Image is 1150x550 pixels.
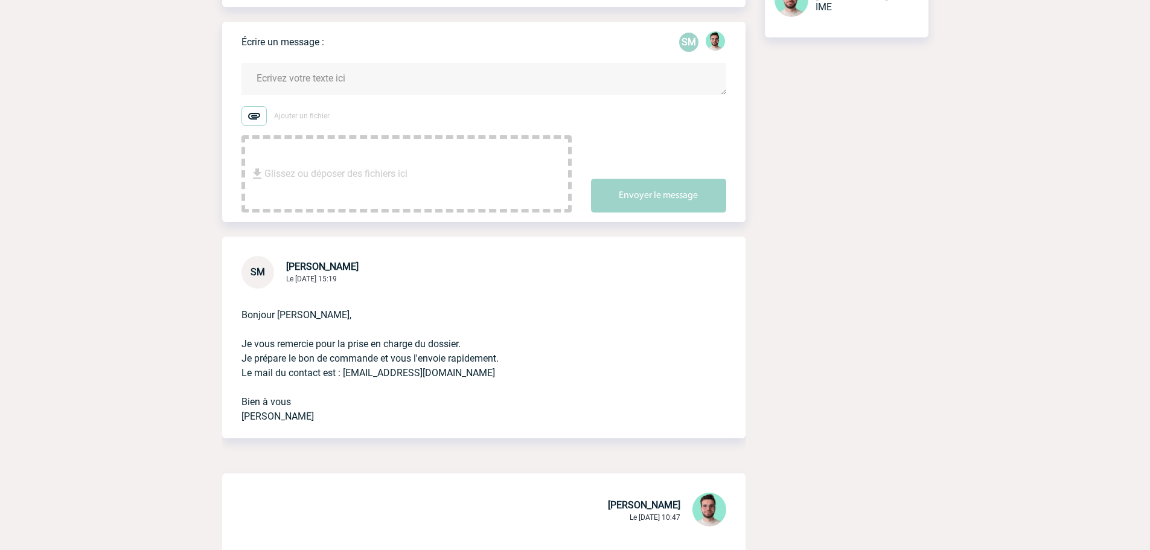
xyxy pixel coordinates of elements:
span: Glissez ou déposer des fichiers ici [264,144,407,204]
img: 121547-2.png [692,493,726,526]
span: SM [251,266,265,278]
span: Le [DATE] 10:47 [630,513,680,522]
span: [PERSON_NAME] [286,261,359,272]
div: Sarah MONTAGUI [679,33,698,52]
div: Benjamin ROLAND [706,31,725,53]
p: SM [679,33,698,52]
span: Ajouter un fichier [274,112,330,120]
span: [PERSON_NAME] [608,499,680,511]
img: 121547-2.png [706,31,725,51]
button: Envoyer le message [591,179,726,213]
p: Bonjour [PERSON_NAME], Je vous remercie pour la prise en charge du dossier. Je prépare le bon de ... [241,289,692,424]
p: Écrire un message : [241,36,324,48]
span: Le [DATE] 15:19 [286,275,337,283]
img: file_download.svg [250,167,264,181]
span: IME [816,1,832,13]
